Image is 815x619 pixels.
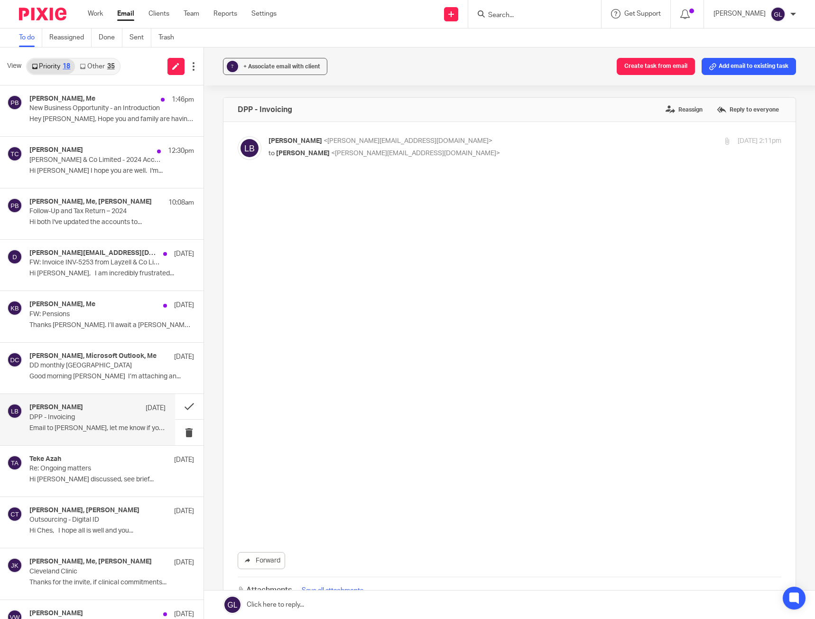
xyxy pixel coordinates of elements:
[174,300,194,310] p: [DATE]
[29,424,166,432] p: Email to [PERSON_NAME], let me know if you want me to...
[617,58,695,75] button: Create task from email
[130,28,151,47] a: Sent
[29,610,83,618] h4: [PERSON_NAME]
[29,579,194,587] p: Thanks for the invite, if clinical commitments...
[29,413,138,422] p: DPP - Invoicing
[158,28,181,47] a: Trash
[19,28,42,47] a: To do
[29,352,157,360] h4: [PERSON_NAME], Microsoft Outlook, Me
[29,465,161,473] p: Re: Ongoing matters
[117,9,134,19] a: Email
[29,218,194,226] p: Hi both I've updated the accounts to...
[299,585,366,596] button: Save all attachments
[184,9,199,19] a: Team
[174,558,194,567] p: [DATE]
[7,249,22,264] img: svg%3E
[174,249,194,259] p: [DATE]
[174,455,194,465] p: [DATE]
[7,455,22,470] img: svg%3E
[213,9,237,19] a: Reports
[29,104,161,113] p: New Business Opportunity - an Introduction
[29,321,194,329] p: Thanks [PERSON_NAME]. I’ll await a [PERSON_NAME] response from...
[29,310,161,319] p: FW: Pensions
[29,156,161,164] p: [PERSON_NAME] & Co Limited - 2024 Accounts updated
[269,138,322,144] span: [PERSON_NAME]
[29,373,194,381] p: Good morning [PERSON_NAME] I’m attaching an...
[243,64,320,69] span: + Associate email with client
[88,9,103,19] a: Work
[251,9,277,19] a: Settings
[238,552,285,569] a: Forward
[107,63,115,70] div: 35
[174,352,194,362] p: [DATE]
[29,270,194,278] p: Hi [PERSON_NAME], I am incredibly frustrated...
[324,138,492,144] span: <[PERSON_NAME][EMAIL_ADDRESS][DOMAIN_NAME]>
[148,9,169,19] a: Clients
[7,506,22,522] img: svg%3E
[174,610,194,619] p: [DATE]
[7,403,22,419] img: svg%3E
[7,95,22,110] img: svg%3E
[624,10,661,17] span: Get Support
[714,103,781,117] label: Reply to everyone
[29,558,152,566] h4: [PERSON_NAME], Me, [PERSON_NAME]
[7,146,22,161] img: svg%3E
[29,506,139,515] h4: [PERSON_NAME], [PERSON_NAME]
[29,527,194,535] p: Hi Ches, I hope all is well and you...
[7,300,22,316] img: svg%3E
[29,300,95,309] h4: [PERSON_NAME], Me
[19,8,66,20] img: Pixie
[663,103,705,117] label: Reassign
[168,146,194,156] p: 12:30pm
[29,362,161,370] p: DD monthly [GEOGRAPHIC_DATA]
[238,105,292,114] h4: DPP - Invoicing
[29,167,194,175] p: Hi [PERSON_NAME] I hope you are well. I'm...
[75,59,119,74] a: Other35
[223,58,327,75] button: ? + Associate email with client
[331,150,500,157] span: <[PERSON_NAME][EMAIL_ADDRESS][DOMAIN_NAME]>
[168,198,194,207] p: 10:08am
[29,115,194,123] p: Hey [PERSON_NAME], Hope you and family are having a...
[7,558,22,573] img: svg%3E
[29,455,61,463] h4: Teke Azah
[29,476,194,484] p: Hi [PERSON_NAME] discussed, see brief...
[29,207,161,216] p: Follow-Up and Tax Return – 2024
[63,63,70,70] div: 18
[29,568,161,576] p: Cleveland Clinic
[174,506,194,516] p: [DATE]
[713,9,766,19] p: [PERSON_NAME]
[172,95,194,104] p: 1:46pm
[227,61,238,72] div: ?
[770,7,786,22] img: svg%3E
[238,585,292,596] h3: Attachments
[29,403,83,412] h4: [PERSON_NAME]
[29,249,158,257] h4: [PERSON_NAME][EMAIL_ADDRESS][DOMAIN_NAME]
[738,136,781,146] p: [DATE] 2:11pm
[702,58,796,75] button: Add email to existing task
[7,61,21,71] span: View
[146,403,166,413] p: [DATE]
[49,28,92,47] a: Reassigned
[99,28,122,47] a: Done
[29,259,161,267] p: FW: Invoice INV-5253 from Layzell & Co Limited for [PERSON_NAME]
[29,198,152,206] h4: [PERSON_NAME], Me, [PERSON_NAME]
[29,146,83,154] h4: [PERSON_NAME]
[238,136,261,160] img: svg%3E
[27,59,75,74] a: Priority18
[7,198,22,213] img: svg%3E
[29,95,95,103] h4: [PERSON_NAME], Me
[7,352,22,367] img: svg%3E
[29,516,161,524] p: Outsourcing - Digital ID
[276,150,330,157] span: [PERSON_NAME]
[487,11,573,20] input: Search
[269,150,275,157] span: to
